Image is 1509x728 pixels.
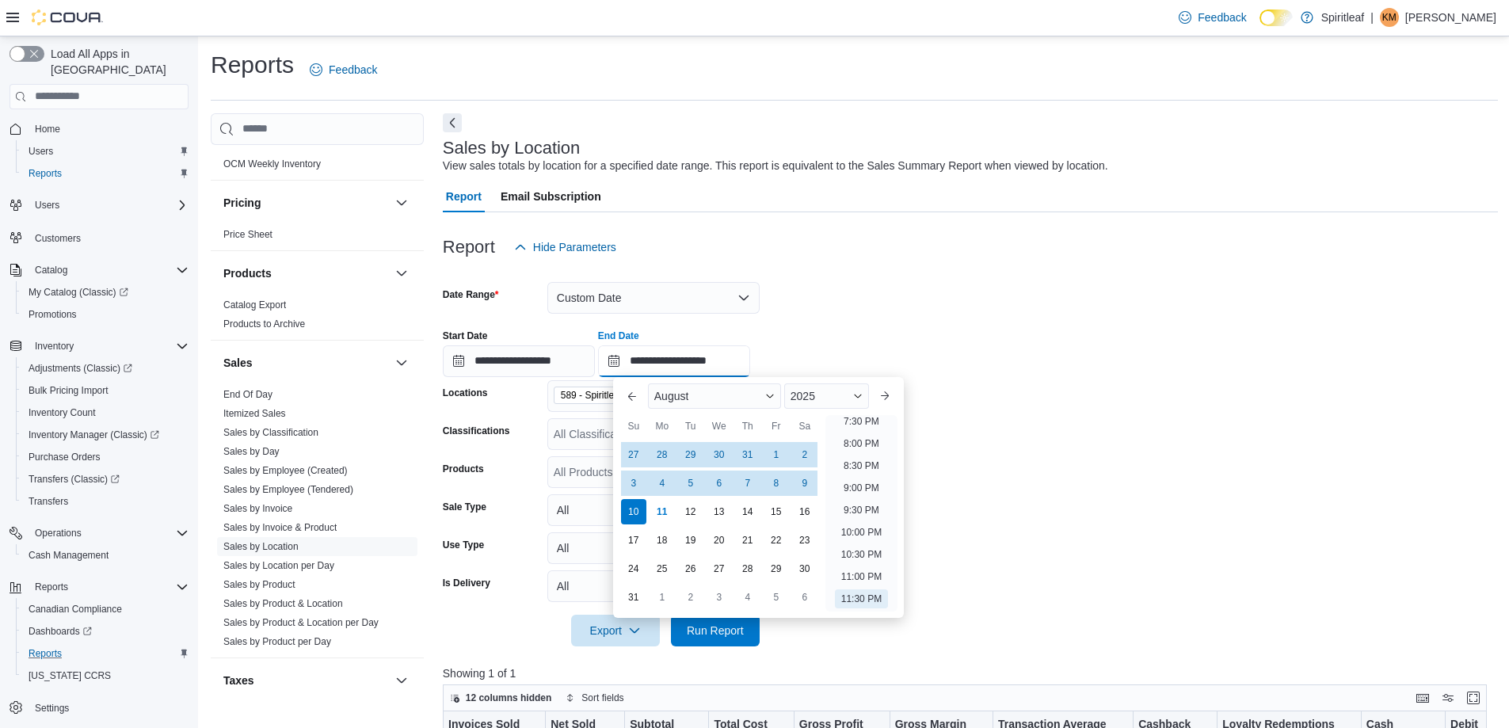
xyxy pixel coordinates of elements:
[764,585,789,610] div: day-5
[16,140,195,162] button: Users
[707,414,732,439] div: We
[443,113,462,132] button: Next
[44,46,189,78] span: Load All Apps in [GEOGRAPHIC_DATA]
[223,355,389,371] button: Sales
[446,181,482,212] span: Report
[223,158,321,170] span: OCM Weekly Inventory
[223,483,353,496] span: Sales by Employee (Tendered)
[22,381,189,400] span: Bulk Pricing Import
[508,231,623,263] button: Hide Parameters
[707,471,732,496] div: day-6
[571,615,660,646] button: Export
[22,403,189,422] span: Inventory Count
[581,615,650,646] span: Export
[1405,8,1496,27] p: [PERSON_NAME]
[650,499,675,524] div: day-11
[443,139,581,158] h3: Sales by Location
[16,544,195,566] button: Cash Management
[792,556,817,581] div: day-30
[621,556,646,581] div: day-24
[872,383,897,409] button: Next month
[621,585,646,610] div: day-31
[22,403,102,422] a: Inventory Count
[22,546,189,565] span: Cash Management
[784,383,869,409] div: Button. Open the year selector. 2025 is currently selected.
[654,390,689,402] span: August
[792,414,817,439] div: Sa
[444,688,558,707] button: 12 columns hidden
[621,528,646,553] div: day-17
[16,490,195,513] button: Transfers
[598,330,639,342] label: End Date
[443,158,1108,174] div: View sales totals by location for a specified date range. This report is equivalent to the Sales ...
[3,696,195,719] button: Settings
[29,451,101,463] span: Purchase Orders
[533,239,616,255] span: Hide Parameters
[223,427,318,438] a: Sales by Classification
[547,494,760,526] button: All
[678,471,703,496] div: day-5
[29,577,189,597] span: Reports
[443,463,484,475] label: Products
[223,408,286,419] a: Itemized Sales
[837,456,886,475] li: 8:30 PM
[29,196,66,215] button: Users
[29,495,68,508] span: Transfers
[16,468,195,490] a: Transfers (Classic)
[223,355,253,371] h3: Sales
[223,617,379,628] a: Sales by Product & Location per Day
[29,549,109,562] span: Cash Management
[1172,2,1252,33] a: Feedback
[547,532,760,564] button: All
[835,567,888,586] li: 11:00 PM
[223,389,272,400] a: End Of Day
[35,527,82,539] span: Operations
[792,471,817,496] div: day-9
[3,194,195,216] button: Users
[223,265,272,281] h3: Products
[22,381,115,400] a: Bulk Pricing Import
[29,308,77,321] span: Promotions
[650,585,675,610] div: day-1
[29,286,128,299] span: My Catalog (Classic)
[35,702,69,715] span: Settings
[764,499,789,524] div: day-15
[1382,8,1397,27] span: KM
[22,305,83,324] a: Promotions
[835,523,888,542] li: 10:00 PM
[22,666,117,685] a: [US_STATE] CCRS
[223,318,305,330] span: Products to Archive
[223,502,292,515] span: Sales by Invoice
[735,442,760,467] div: day-31
[1439,688,1458,707] button: Display options
[22,600,128,619] a: Canadian Compliance
[561,387,684,403] span: 589 - Spiritleaf Princess St. ([GEOGRAPHIC_DATA])
[547,570,760,602] button: All
[35,123,60,135] span: Home
[223,229,272,240] a: Price Sheet
[443,330,488,342] label: Start Date
[837,412,886,431] li: 7:30 PM
[223,541,299,552] a: Sales by Location
[29,524,189,543] span: Operations
[621,442,646,467] div: day-27
[29,473,120,486] span: Transfers (Classic)
[621,414,646,439] div: Su
[16,357,195,379] a: Adjustments (Classic)
[22,622,98,641] a: Dashboards
[735,471,760,496] div: day-7
[22,305,189,324] span: Promotions
[29,603,122,616] span: Canadian Compliance
[648,383,781,409] div: Button. Open the month selector. August is currently selected.
[16,424,195,446] a: Inventory Manager (Classic)
[223,484,353,495] a: Sales by Employee (Tendered)
[22,448,189,467] span: Purchase Orders
[223,597,343,610] span: Sales by Product & Location
[223,522,337,533] a: Sales by Invoice & Product
[598,345,750,377] input: Press the down key to enter a popover containing a calendar. Press the escape key to close the po...
[735,414,760,439] div: Th
[223,446,280,457] a: Sales by Day
[581,692,623,704] span: Sort fields
[1259,10,1293,26] input: Dark Mode
[223,673,389,688] button: Taxes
